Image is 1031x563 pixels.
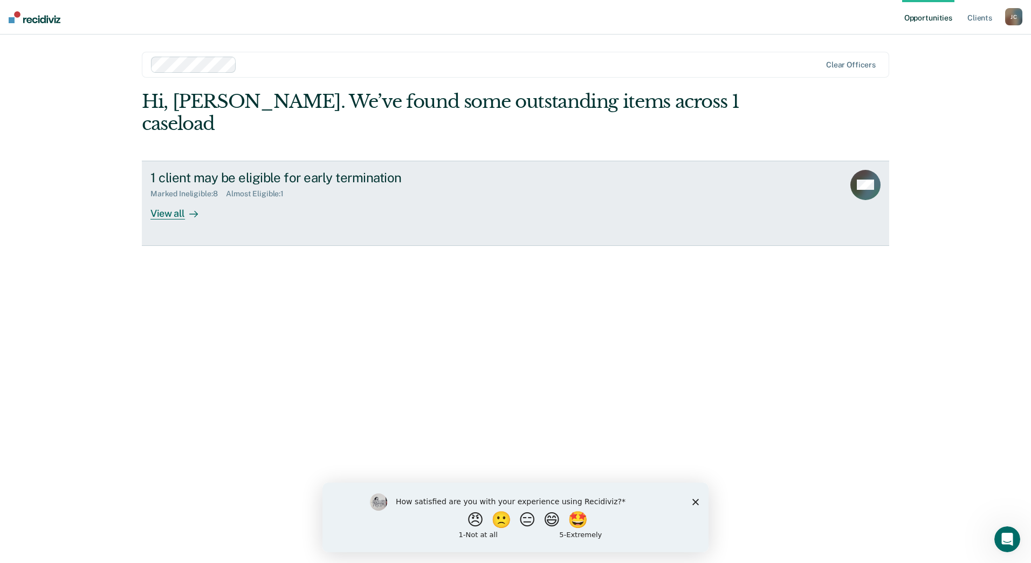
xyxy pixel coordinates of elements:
[994,526,1020,552] iframe: Intercom live chat
[150,170,529,186] div: 1 client may be eligible for early termination
[322,483,709,552] iframe: Survey by Kim from Recidiviz
[1005,8,1022,25] div: J C
[150,198,211,219] div: View all
[226,189,292,198] div: Almost Eligible : 1
[142,91,740,135] div: Hi, [PERSON_NAME]. We’ve found some outstanding items across 1 caseload
[142,161,889,246] a: 1 client may be eligible for early terminationMarked Ineligible:8Almost Eligible:1View all
[150,189,226,198] div: Marked Ineligible : 8
[1005,8,1022,25] button: JC
[9,11,60,23] img: Recidiviz
[826,60,876,70] div: Clear officers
